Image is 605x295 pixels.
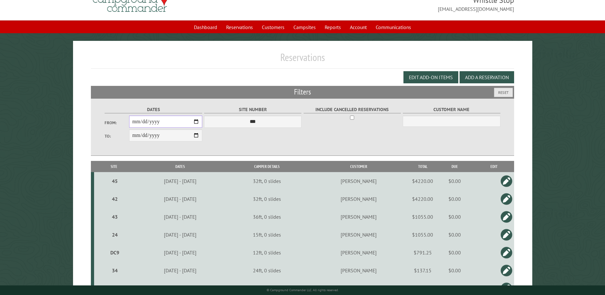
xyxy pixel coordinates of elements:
td: $137.15 [410,261,435,279]
td: $791.25 [410,244,435,261]
a: Campsites [290,21,320,33]
td: [PERSON_NAME] [307,190,410,208]
h1: Reservations [91,51,514,69]
label: Dates [105,106,202,113]
td: [PERSON_NAME] [307,172,410,190]
th: Site [94,161,134,172]
td: 15ft, 0 slides [227,226,308,244]
td: $0.00 [435,244,474,261]
td: [PERSON_NAME] [307,244,410,261]
small: © Campground Commander LLC. All rights reserved. [267,288,339,292]
div: [DATE] - [DATE] [135,267,226,274]
div: 45 [97,178,133,184]
td: 32ft, 0 slides [227,190,308,208]
td: $1055.00 [410,226,435,244]
div: 42 [97,196,133,202]
button: Edit Add-on Items [403,71,458,83]
td: 12ft, 0 slides [227,244,308,261]
td: [PERSON_NAME] [307,226,410,244]
th: Camper Details [227,161,308,172]
div: [DATE] - [DATE] [135,231,226,238]
td: $4220.00 [410,190,435,208]
td: $4220.00 [410,172,435,190]
div: [DATE] - [DATE] [135,249,226,256]
td: 32ft, 0 slides [227,172,308,190]
a: Communications [372,21,415,33]
h2: Filters [91,86,514,98]
th: Edit [474,161,514,172]
div: 43 [97,214,133,220]
div: 34 [97,267,133,274]
td: $0.00 [435,226,474,244]
td: $0.00 [435,190,474,208]
a: Customers [258,21,288,33]
label: Site Number [204,106,301,113]
label: Customer Name [403,106,500,113]
td: $0.00 [435,261,474,279]
th: Customer [307,161,410,172]
td: 36ft, 0 slides [227,208,308,226]
td: $1055.00 [410,208,435,226]
label: From: [105,120,129,126]
a: Account [346,21,371,33]
td: [PERSON_NAME] [307,261,410,279]
th: Due [435,161,474,172]
td: $0.00 [435,172,474,190]
td: $0.00 [435,208,474,226]
a: Dashboard [190,21,221,33]
th: Dates [134,161,227,172]
td: [PERSON_NAME] [307,208,410,226]
div: 24 [97,231,133,238]
label: Include Cancelled Reservations [304,106,401,113]
button: Add a Reservation [460,71,514,83]
a: Reports [321,21,345,33]
div: [DATE] - [DATE] [135,178,226,184]
label: To: [105,133,129,139]
div: [DATE] - [DATE] [135,196,226,202]
div: [DATE] - [DATE] [135,214,226,220]
th: Total [410,161,435,172]
div: DC9 [97,249,133,256]
button: Reset [494,88,513,97]
a: Reservations [222,21,257,33]
td: 24ft, 0 slides [227,261,308,279]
